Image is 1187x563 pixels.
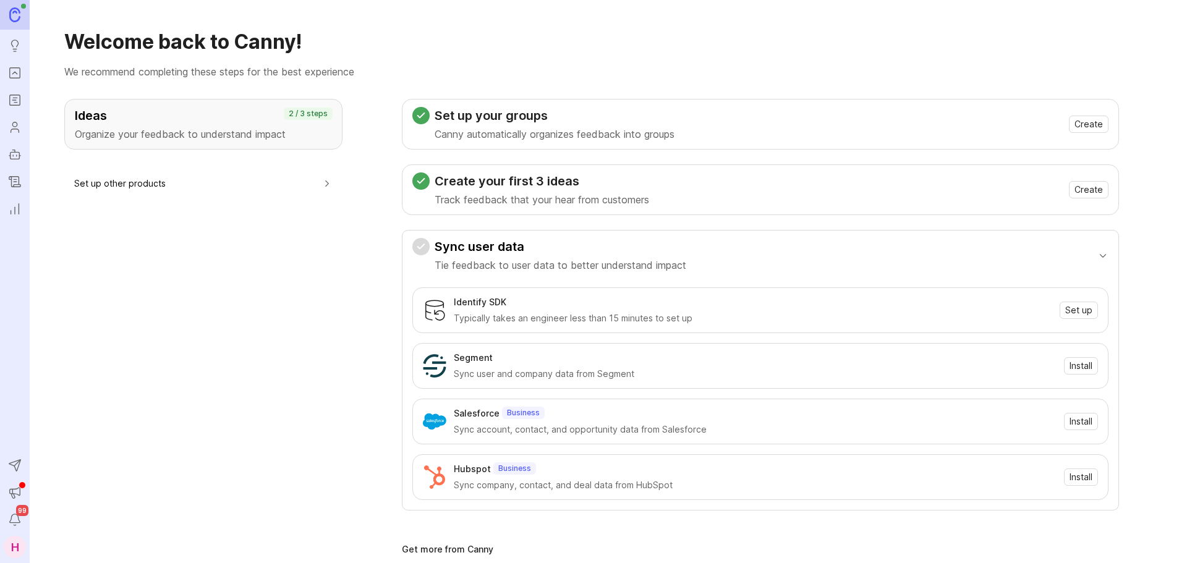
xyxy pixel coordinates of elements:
span: Create [1074,118,1103,130]
span: Set up [1065,304,1092,316]
span: Install [1070,415,1092,428]
a: Users [4,116,26,138]
p: 2 / 3 steps [289,109,328,119]
div: Get more from Canny [402,545,1119,554]
img: Hubspot [423,465,446,489]
h3: Sync user data [435,238,686,255]
h3: Create your first 3 ideas [435,172,649,190]
div: Sync account, contact, and opportunity data from Salesforce [454,423,1057,436]
div: Salesforce [454,407,500,420]
p: Canny automatically organizes feedback into groups [435,127,674,142]
button: Create [1069,181,1108,198]
div: Sync user and company data from Segment [454,367,1057,381]
span: Create [1074,184,1103,196]
div: Sync company, contact, and deal data from HubSpot [454,478,1057,492]
a: Reporting [4,198,26,220]
button: Set up other products [74,169,333,197]
h3: Set up your groups [435,107,674,124]
button: Announcements [4,481,26,504]
p: Organize your feedback to understand impact [75,127,332,142]
div: Segment [454,351,493,365]
button: Create [1069,116,1108,133]
h3: Ideas [75,107,332,124]
p: Business [507,408,540,418]
button: Sync user dataTie feedback to user data to better understand impact [412,231,1108,280]
img: Identify SDK [423,298,446,322]
button: Install [1064,468,1098,486]
a: Roadmaps [4,89,26,111]
span: Install [1070,360,1092,372]
div: Typically takes an engineer less than 15 minutes to set up [454,311,1052,325]
p: Tie feedback to user data to better understand impact [435,258,686,273]
p: We recommend completing these steps for the best experience [64,64,1152,79]
div: Identify SDK [454,295,506,309]
button: Set up [1060,302,1098,319]
p: Business [498,464,531,473]
button: Install [1064,413,1098,430]
img: Segment [423,354,446,378]
a: Changelog [4,171,26,193]
a: Autopilot [4,143,26,166]
a: Ideas [4,35,26,57]
a: Portal [4,62,26,84]
span: Install [1070,471,1092,483]
h1: Welcome back to Canny! [64,30,1152,54]
button: H [4,536,26,558]
button: IdeasOrganize your feedback to understand impact2 / 3 steps [64,99,342,150]
button: Notifications [4,509,26,531]
img: Salesforce [423,410,446,433]
img: Canny Home [9,7,20,22]
span: 99 [16,505,28,516]
div: Sync user dataTie feedback to user data to better understand impact [412,280,1108,510]
p: Track feedback that your hear from customers [435,192,649,207]
button: Send to Autopilot [4,454,26,476]
button: Install [1064,357,1098,375]
div: Hubspot [454,462,491,476]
